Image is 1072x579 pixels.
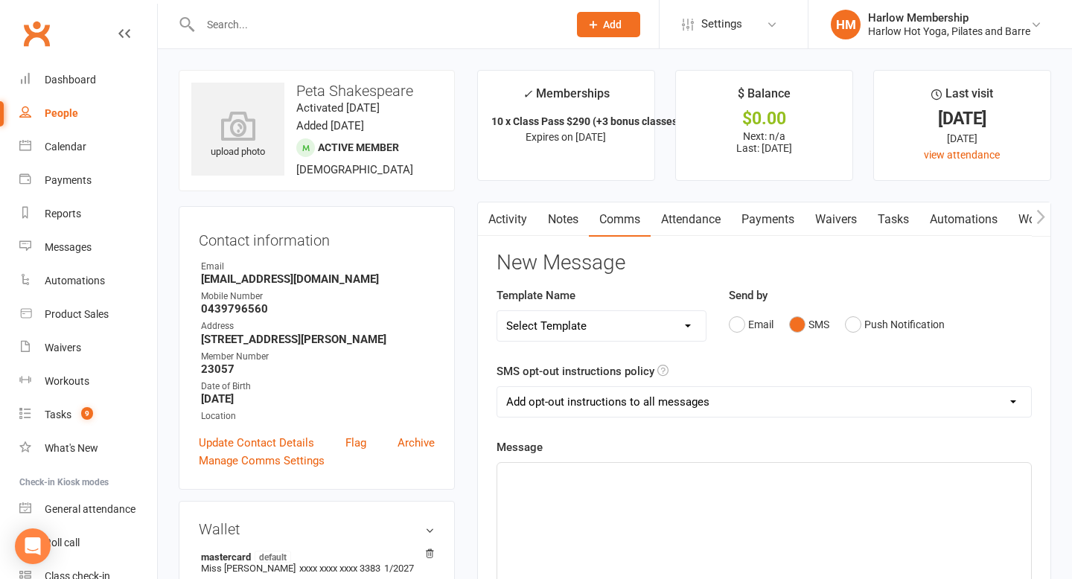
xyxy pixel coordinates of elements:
[45,275,105,287] div: Automations
[15,528,51,564] div: Open Intercom Messenger
[201,362,435,376] strong: 23057
[398,434,435,452] a: Archive
[526,131,606,143] span: Expires on [DATE]
[45,141,86,153] div: Calendar
[19,298,157,331] a: Product Sales
[201,272,435,286] strong: [EMAIL_ADDRESS][DOMAIN_NAME]
[497,287,575,304] label: Template Name
[199,548,435,576] li: Miss [PERSON_NAME]
[789,310,829,339] button: SMS
[201,380,435,394] div: Date of Birth
[603,19,622,31] span: Add
[45,208,81,220] div: Reports
[199,226,435,249] h3: Contact information
[19,526,157,560] a: Roll call
[887,111,1037,127] div: [DATE]
[868,25,1030,38] div: Harlow Hot Yoga, Pilates and Barre
[689,130,839,154] p: Next: n/a Last: [DATE]
[589,202,651,237] a: Comms
[45,107,78,119] div: People
[196,14,558,35] input: Search...
[831,10,861,39] div: HM
[19,130,157,164] a: Calendar
[19,164,157,197] a: Payments
[201,319,435,333] div: Address
[523,84,610,112] div: Memberships
[19,398,157,432] a: Tasks 9
[45,409,71,420] div: Tasks
[299,563,380,574] span: xxxx xxxx xxxx 3383
[255,551,291,563] span: default
[729,310,773,339] button: Email
[887,130,1037,147] div: [DATE]
[191,83,442,99] h3: Peta Shakespeare
[45,503,135,515] div: General attendance
[537,202,589,237] a: Notes
[345,434,366,452] a: Flag
[19,493,157,526] a: General attendance kiosk mode
[478,202,537,237] a: Activity
[201,551,427,563] strong: mastercard
[651,202,731,237] a: Attendance
[296,163,413,176] span: [DEMOGRAPHIC_DATA]
[191,111,284,160] div: upload photo
[924,149,1000,161] a: view attendance
[45,537,80,548] div: Roll call
[201,350,435,364] div: Member Number
[201,333,435,346] strong: [STREET_ADDRESS][PERSON_NAME]
[199,452,325,470] a: Manage Comms Settings
[919,202,1008,237] a: Automations
[731,202,805,237] a: Payments
[497,362,654,380] label: SMS opt-out instructions policy
[384,563,414,574] span: 1/2027
[868,11,1030,25] div: Harlow Membership
[689,111,839,127] div: $0.00
[19,264,157,298] a: Automations
[491,115,681,127] strong: 10 x Class Pass $290 (+3 bonus classes)
[199,521,435,537] h3: Wallet
[45,342,81,354] div: Waivers
[201,392,435,406] strong: [DATE]
[729,287,768,304] label: Send by
[19,231,157,264] a: Messages
[805,202,867,237] a: Waivers
[318,141,399,153] span: Active member
[201,289,435,304] div: Mobile Number
[701,7,742,41] span: Settings
[45,375,89,387] div: Workouts
[45,74,96,86] div: Dashboard
[867,202,919,237] a: Tasks
[523,87,532,101] i: ✓
[577,12,640,37] button: Add
[19,63,157,97] a: Dashboard
[19,365,157,398] a: Workouts
[497,438,543,456] label: Message
[45,442,98,454] div: What's New
[45,174,92,186] div: Payments
[45,308,109,320] div: Product Sales
[45,241,92,253] div: Messages
[199,434,314,452] a: Update Contact Details
[738,84,791,111] div: $ Balance
[201,302,435,316] strong: 0439796560
[845,310,945,339] button: Push Notification
[81,407,93,420] span: 9
[19,197,157,231] a: Reports
[18,15,55,52] a: Clubworx
[201,260,435,274] div: Email
[19,331,157,365] a: Waivers
[19,97,157,130] a: People
[296,101,380,115] time: Activated [DATE]
[931,84,993,111] div: Last visit
[19,432,157,465] a: What's New
[201,409,435,423] div: Location
[497,252,1032,275] h3: New Message
[296,119,364,132] time: Added [DATE]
